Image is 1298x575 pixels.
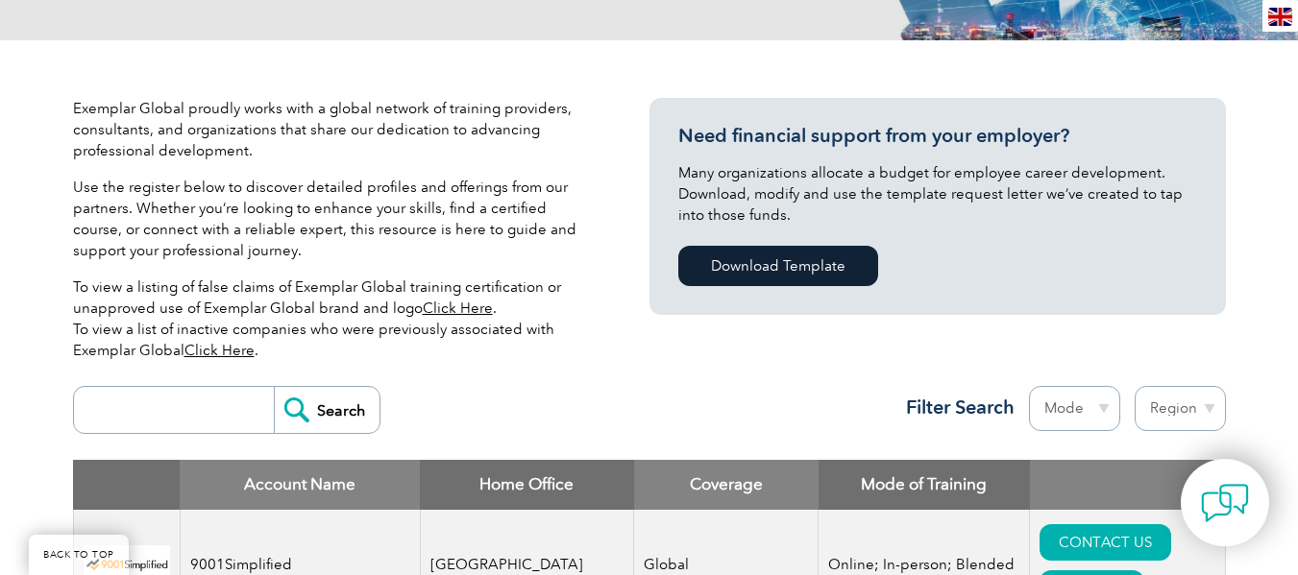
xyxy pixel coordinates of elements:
[180,460,420,510] th: Account Name: activate to sort column descending
[423,299,493,317] a: Click Here
[1040,524,1171,561] a: CONTACT US
[678,162,1197,226] p: Many organizations allocate a budget for employee career development. Download, modify and use th...
[29,535,129,575] a: BACK TO TOP
[678,124,1197,148] h3: Need financial support from your employer?
[420,460,634,510] th: Home Office: activate to sort column ascending
[73,98,592,161] p: Exemplar Global proudly works with a global network of training providers, consultants, and organ...
[73,276,592,361] p: To view a listing of false claims of Exemplar Global training certification or unapproved use of ...
[1201,479,1249,527] img: contact-chat.png
[819,460,1030,510] th: Mode of Training: activate to sort column ascending
[184,342,255,359] a: Click Here
[1268,8,1292,26] img: en
[1030,460,1225,510] th: : activate to sort column ascending
[894,395,1015,419] h3: Filter Search
[73,177,592,261] p: Use the register below to discover detailed profiles and offerings from our partners. Whether you...
[274,387,380,433] input: Search
[678,246,878,286] a: Download Template
[634,460,819,510] th: Coverage: activate to sort column ascending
